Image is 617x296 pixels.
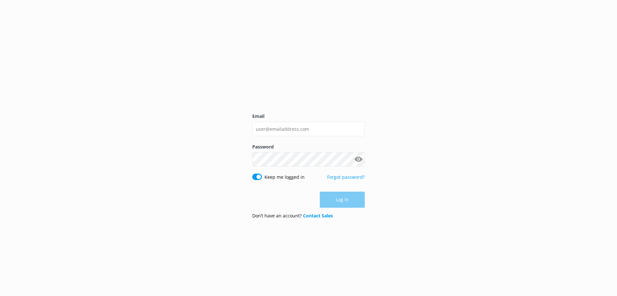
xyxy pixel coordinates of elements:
a: Forgot password? [327,174,365,180]
label: Keep me logged in [264,174,305,181]
label: Email [252,113,365,120]
button: Show password [352,153,365,166]
a: Contact Sales [303,213,333,219]
input: user@emailaddress.com [252,122,365,136]
label: Password [252,143,365,150]
p: Don’t have an account? [252,212,333,219]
